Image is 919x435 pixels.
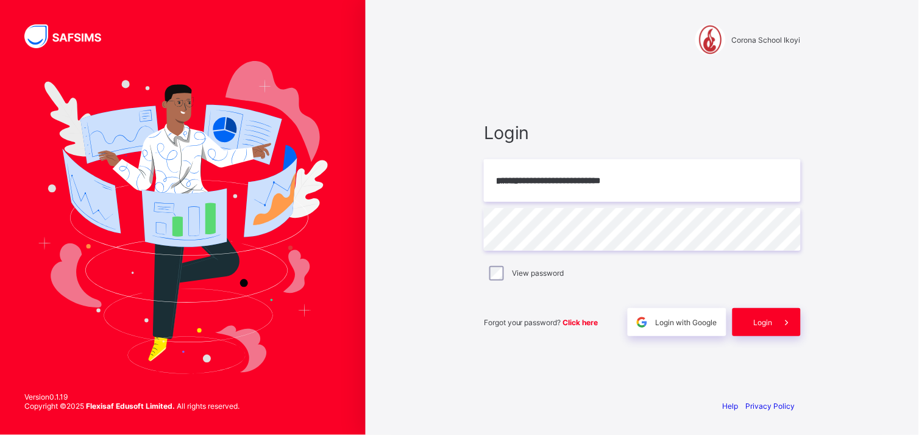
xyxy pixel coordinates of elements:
[656,318,717,327] span: Login with Google
[86,401,175,411] strong: Flexisaf Edusoft Limited.
[723,401,739,411] a: Help
[635,315,649,329] img: google.396cfc9801f0270233282035f929180a.svg
[24,401,240,411] span: Copyright © 2025 All rights reserved.
[563,318,598,327] a: Click here
[24,24,116,48] img: SAFSIMS Logo
[746,401,795,411] a: Privacy Policy
[38,61,328,373] img: Hero Image
[484,122,801,143] span: Login
[754,318,773,327] span: Login
[732,35,801,45] span: Corona School Ikoyi
[513,268,564,278] label: View password
[484,318,598,327] span: Forgot your password?
[24,392,240,401] span: Version 0.1.19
